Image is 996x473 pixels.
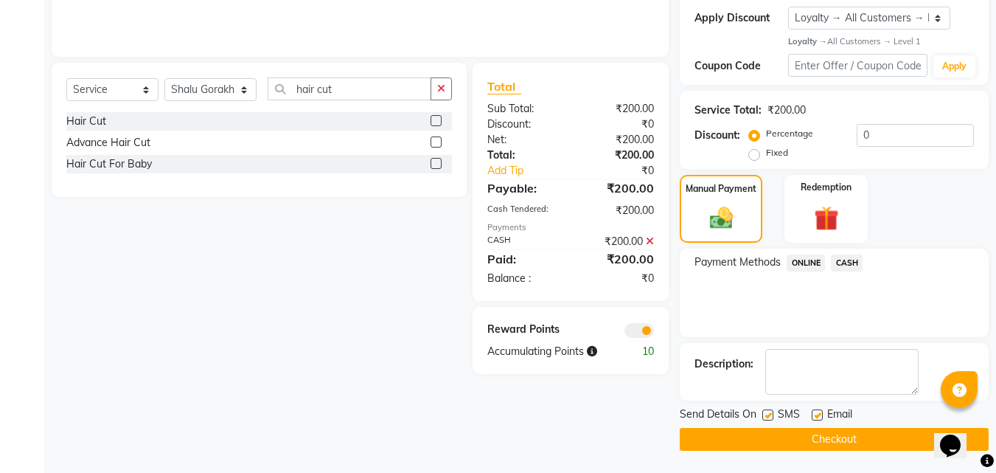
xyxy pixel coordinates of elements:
[66,135,150,151] div: Advance Hair Cut
[827,407,852,425] span: Email
[680,407,756,425] span: Send Details On
[571,117,665,132] div: ₹0
[767,103,806,118] div: ₹200.00
[476,132,571,148] div: Net:
[807,203,846,233] img: _gift.svg
[587,163,666,179] div: ₹0
[571,203,665,218] div: ₹200.00
[476,179,571,197] div: Payable:
[801,181,852,194] label: Redemption
[686,182,756,196] label: Manual Payment
[487,221,654,234] div: Payments
[571,148,665,163] div: ₹200.00
[571,101,665,117] div: ₹200.00
[476,163,586,179] a: Add Tip
[694,356,753,372] div: Description:
[694,255,781,270] span: Payment Methods
[571,234,665,249] div: ₹200.00
[694,103,762,118] div: Service Total:
[703,204,740,231] img: _cash.svg
[571,250,665,268] div: ₹200.00
[476,234,571,249] div: CASH
[268,77,431,100] input: Search or Scan
[934,414,981,458] iframe: chat widget
[476,203,571,218] div: Cash Tendered:
[694,58,787,74] div: Coupon Code
[766,146,788,159] label: Fixed
[66,156,152,172] div: Hair Cut For Baby
[787,255,825,272] span: ONLINE
[766,127,813,140] label: Percentage
[933,55,975,77] button: Apply
[476,117,571,132] div: Discount:
[680,428,989,451] button: Checkout
[476,101,571,117] div: Sub Total:
[476,322,571,338] div: Reward Points
[694,128,740,143] div: Discount:
[788,35,974,48] div: All Customers → Level 1
[476,271,571,286] div: Balance :
[618,344,665,359] div: 10
[778,407,800,425] span: SMS
[476,344,618,359] div: Accumulating Points
[476,250,571,268] div: Paid:
[571,271,665,286] div: ₹0
[571,132,665,148] div: ₹200.00
[831,255,863,272] span: CASH
[487,79,521,94] span: Total
[476,148,571,163] div: Total:
[66,114,106,129] div: Hair Cut
[694,10,787,26] div: Apply Discount
[788,54,927,77] input: Enter Offer / Coupon Code
[571,179,665,197] div: ₹200.00
[788,36,827,46] strong: Loyalty →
